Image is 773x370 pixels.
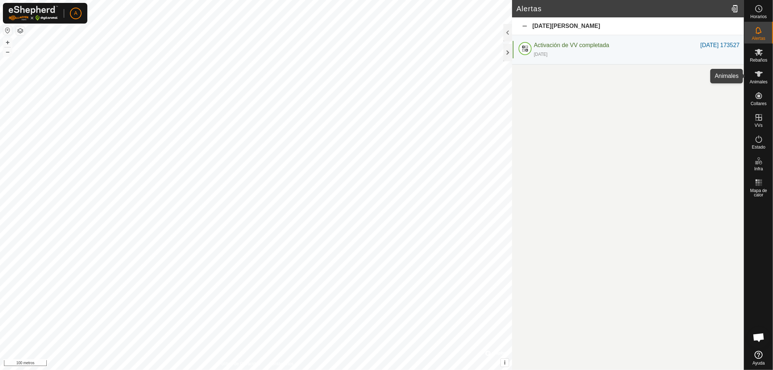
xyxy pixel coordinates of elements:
[750,79,768,84] font: Animales
[501,359,509,367] button: i
[6,38,10,46] font: +
[748,327,770,348] a: Chat abierto
[750,188,767,198] font: Mapa de calor
[701,42,740,48] font: [DATE] 173527
[504,359,506,366] font: i
[3,47,12,56] button: –
[269,361,294,367] a: Contáctanos
[752,145,765,150] font: Estado
[751,101,766,106] font: Collares
[534,42,609,48] font: Activación de VV completada
[755,123,762,128] font: VVs
[74,10,77,16] font: A
[751,14,767,19] font: Horarios
[752,36,765,41] font: Alertas
[754,166,763,171] font: Infra
[753,361,765,366] font: Ayuda
[534,52,548,57] font: [DATE]
[6,48,9,55] font: –
[744,348,773,368] a: Ayuda
[750,58,767,63] font: Rebaños
[516,5,542,13] font: Alertas
[16,26,25,35] button: Capas del Mapa
[9,6,58,21] img: Logotipo de Gallagher
[532,23,600,29] font: [DATE][PERSON_NAME]
[219,361,260,367] a: Política de Privacidad
[3,26,12,35] button: Restablecer mapa
[3,38,12,47] button: +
